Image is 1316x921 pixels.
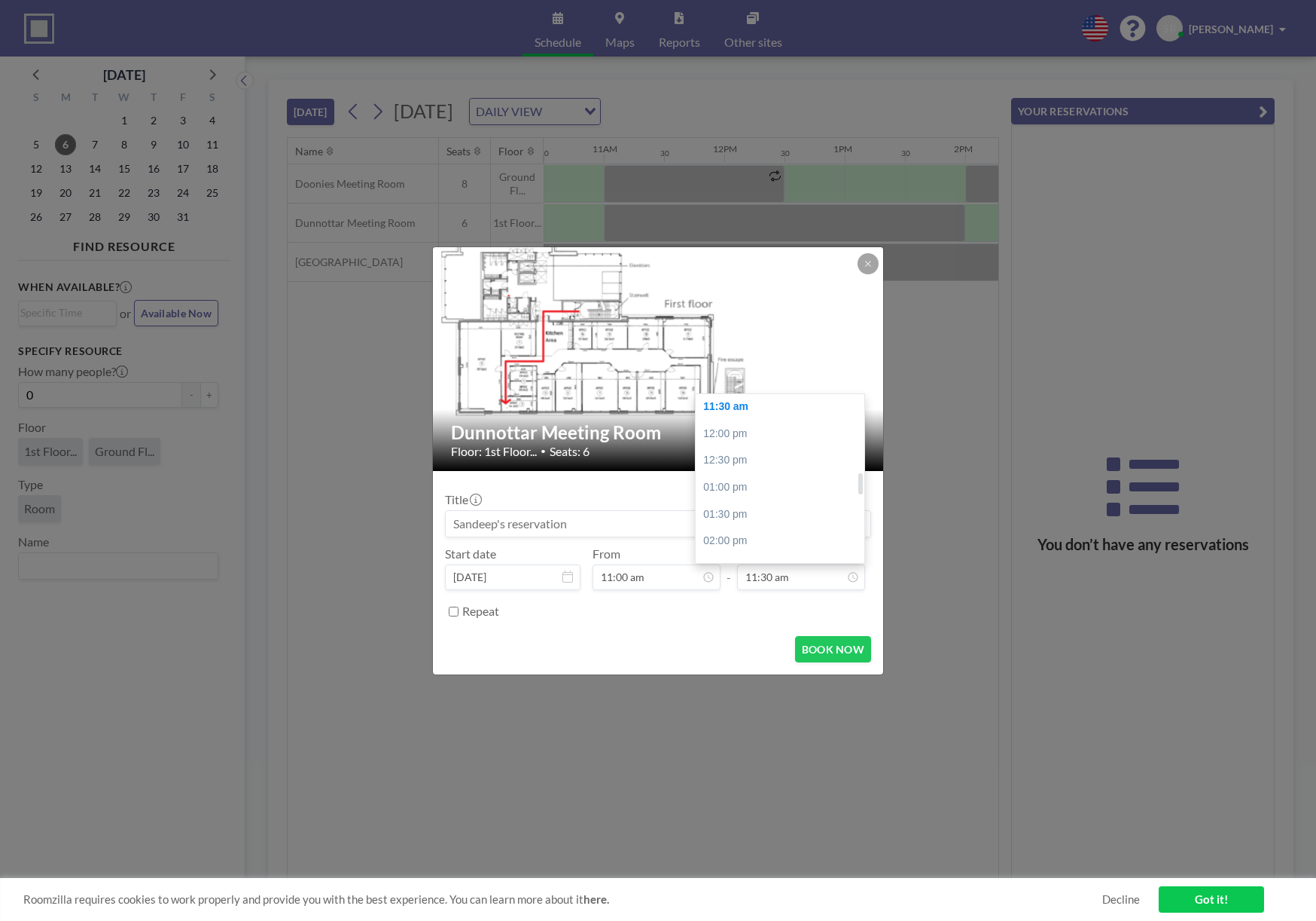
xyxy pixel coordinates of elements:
[727,552,731,585] span: -
[696,447,864,474] div: 12:30 pm
[593,546,620,561] label: From
[451,444,537,459] span: Floor: 1st Floor...
[446,511,870,537] input: Sandeep's reservation
[462,604,499,619] label: Repeat
[696,555,864,582] div: 02:30 pm
[696,393,864,421] div: 11:30 am
[541,445,546,457] span: •
[583,892,609,906] a: here.
[696,474,864,501] div: 01:00 pm
[696,421,864,448] div: 12:00 pm
[550,444,589,459] span: Seats: 6
[1159,886,1264,913] a: Got it!
[696,528,864,555] div: 02:00 pm
[23,892,1102,907] span: Roomzilla requires cookies to work properly and provide you with the best experience. You can lea...
[445,546,496,561] label: Start date
[451,421,867,444] h2: Dunnottar Meeting Room
[696,501,864,528] div: 01:30 pm
[795,636,871,662] button: BOOK NOW
[433,231,885,485] img: 537.png
[445,492,480,507] label: Title
[1102,892,1140,907] a: Decline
